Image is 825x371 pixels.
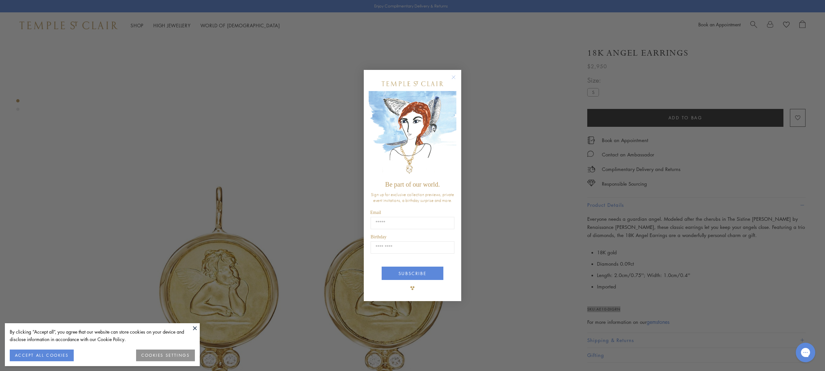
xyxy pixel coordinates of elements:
button: ACCEPT ALL COOKIES [10,350,74,361]
img: Temple St. Clair [382,81,443,86]
iframe: Gorgias live chat messenger [793,340,819,364]
button: SUBSCRIBE [382,267,443,280]
span: Birthday [371,234,387,239]
span: Sign up for exclusive collection previews, private event invitations, a birthday surprise and more. [371,192,454,203]
button: Close dialog [453,76,461,85]
button: COOKIES SETTINGS [136,350,195,361]
div: By clicking “Accept all”, you agree that our website can store cookies on your device and disclos... [10,328,195,343]
input: Email [371,217,454,229]
img: TSC [406,282,419,295]
img: c4a9eb12-d91a-4d4a-8ee0-386386f4f338.jpeg [369,91,456,178]
span: Be part of our world. [385,181,440,188]
span: Email [370,210,381,215]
